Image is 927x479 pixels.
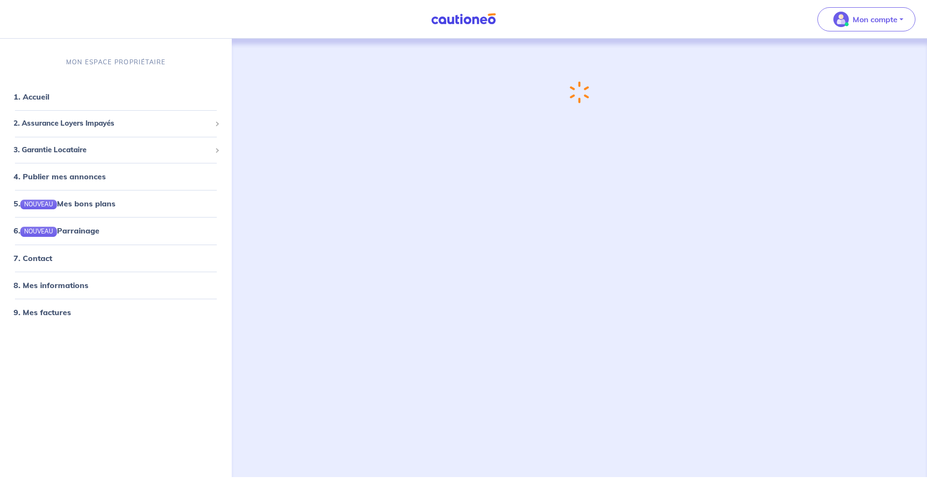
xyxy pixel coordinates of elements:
div: 6.NOUVEAUParrainage [4,221,228,240]
div: 2. Assurance Loyers Impayés [4,114,228,133]
span: 2. Assurance Loyers Impayés [14,118,211,129]
div: 3. Garantie Locataire [4,141,228,160]
a: 4. Publier mes annonces [14,172,106,181]
p: MON ESPACE PROPRIÉTAIRE [66,58,166,67]
a: 6.NOUVEAUParrainage [14,226,99,235]
a: 5.NOUVEAUMes bons plans [14,199,115,208]
img: illu_account_valid_menu.svg [833,12,849,27]
div: 4. Publier mes annonces [4,167,228,186]
a: 9. Mes factures [14,307,71,317]
a: 1. Accueil [14,92,49,102]
div: 7. Contact [4,248,228,268]
p: Mon compte [853,14,898,25]
div: 1. Accueil [4,87,228,106]
a: 8. Mes informations [14,280,88,290]
a: 7. Contact [14,253,52,263]
div: 5.NOUVEAUMes bons plans [4,194,228,213]
span: 3. Garantie Locataire [14,145,211,156]
div: 8. Mes informations [4,276,228,295]
img: Cautioneo [427,13,500,25]
img: loading-spinner [566,80,593,105]
button: illu_account_valid_menu.svgMon compte [817,7,915,31]
div: 9. Mes factures [4,303,228,322]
